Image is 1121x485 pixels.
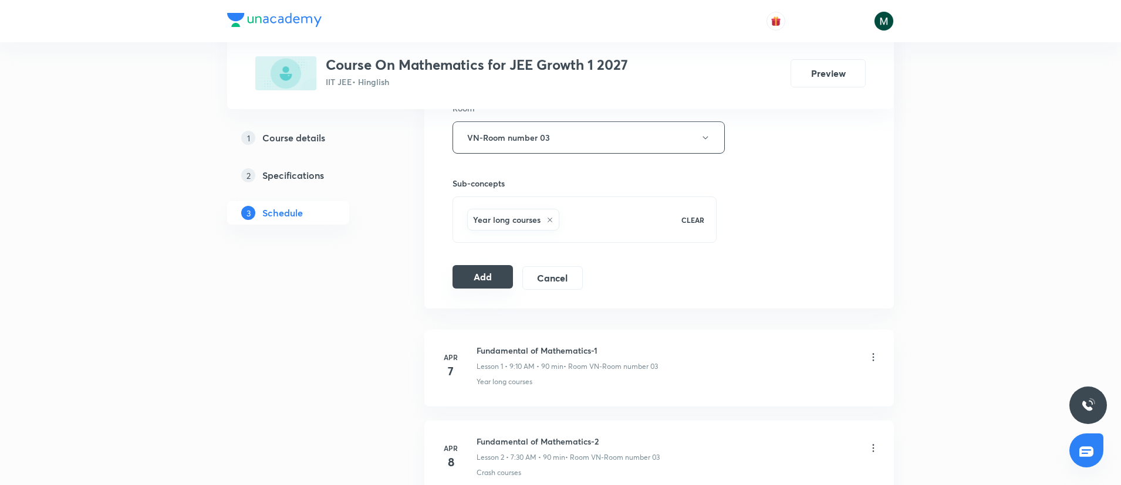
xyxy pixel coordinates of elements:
p: CLEAR [681,215,704,225]
h5: Course details [262,131,325,145]
h6: Fundamental of Mathematics-2 [477,435,660,447]
img: ttu [1081,398,1095,412]
img: Milind Shahare [874,11,894,31]
h4: 8 [439,453,462,471]
p: 1 [241,131,255,145]
p: Year long courses [477,377,532,387]
p: Crash courses [477,467,521,478]
img: 05B2530C-FE00-4425-A0B8-68EDBB513205_plus.png [255,56,316,90]
p: 2 [241,168,255,182]
h3: Course On Mathematics for JEE Growth 1 2027 [326,56,628,73]
h4: 7 [439,362,462,380]
p: Lesson 2 • 7:30 AM • 90 min [477,452,565,463]
a: Company Logo [227,13,322,30]
p: • Room VN-Room number 03 [563,361,658,372]
h6: Apr [439,443,462,453]
p: 3 [241,206,255,220]
h5: Schedule [262,206,303,220]
p: Lesson 1 • 9:10 AM • 90 min [477,361,563,372]
h6: Sub-concepts [453,177,717,189]
p: • Room VN-Room number 03 [565,452,660,463]
h5: Specifications [262,168,324,182]
a: 2Specifications [227,164,387,187]
p: IIT JEE • Hinglish [326,76,628,88]
a: 1Course details [227,126,387,150]
button: avatar [767,12,785,30]
button: Cancel [522,266,583,290]
img: Company Logo [227,13,322,27]
button: Add [453,265,513,289]
button: Preview [791,59,866,87]
h6: Fundamental of Mathematics-1 [477,344,658,357]
img: avatar [771,16,781,26]
h6: Apr [439,352,462,362]
h6: Year long courses [473,213,541,226]
button: VN-Room number 03 [453,121,725,154]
